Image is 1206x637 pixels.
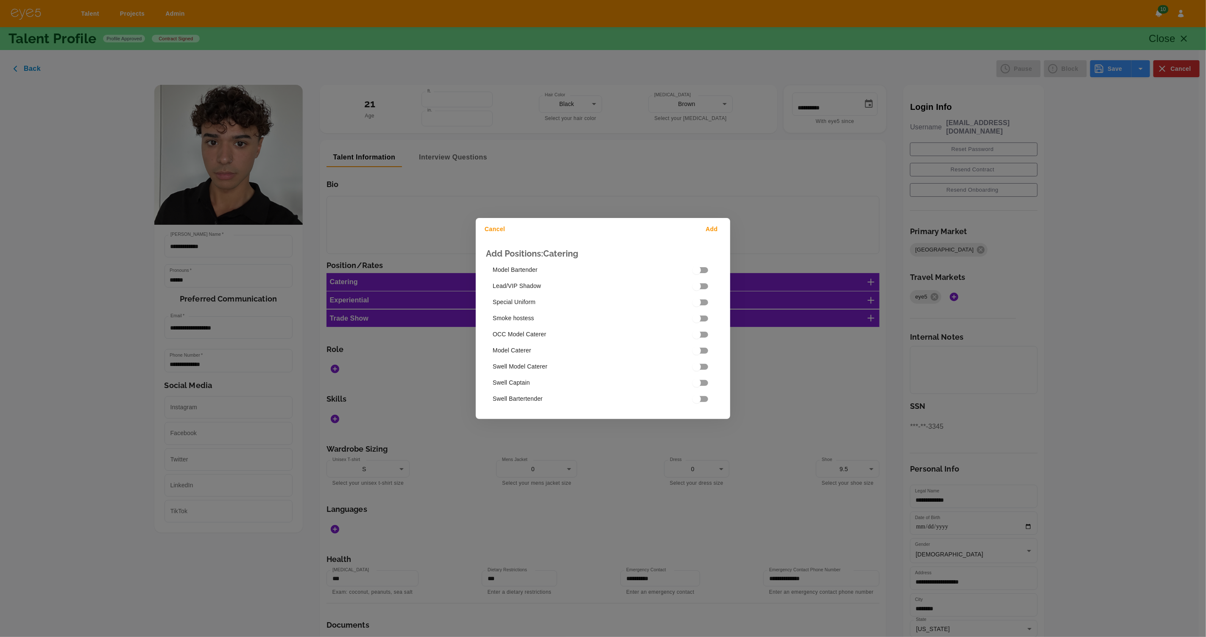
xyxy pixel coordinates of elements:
[486,375,720,391] div: Swell Captain
[493,298,700,307] span: Special Uniform
[493,346,700,355] span: Model Caterer
[486,249,720,259] h3: Add Positions: Catering
[493,314,700,323] span: Smoke hostess
[493,265,700,275] span: Model Bartender
[486,294,720,310] div: Special Uniform
[700,221,727,237] button: Add
[486,359,720,375] div: Swell Model Caterer
[479,221,514,237] button: Cancel
[486,310,720,327] div: Smoke hostess
[493,282,700,291] span: Lead/VIP Shadow
[493,330,700,339] span: OCC Model Caterer
[486,278,720,294] div: Lead/VIP Shadow
[493,378,700,388] span: Swell Captain
[493,362,700,372] span: Swell Model Caterer
[486,391,720,407] div: Swell Bartertender
[493,394,700,404] span: Swell Bartertender
[486,262,720,278] div: Model Bartender
[486,327,720,343] div: OCC Model Caterer
[486,343,720,359] div: Model Caterer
